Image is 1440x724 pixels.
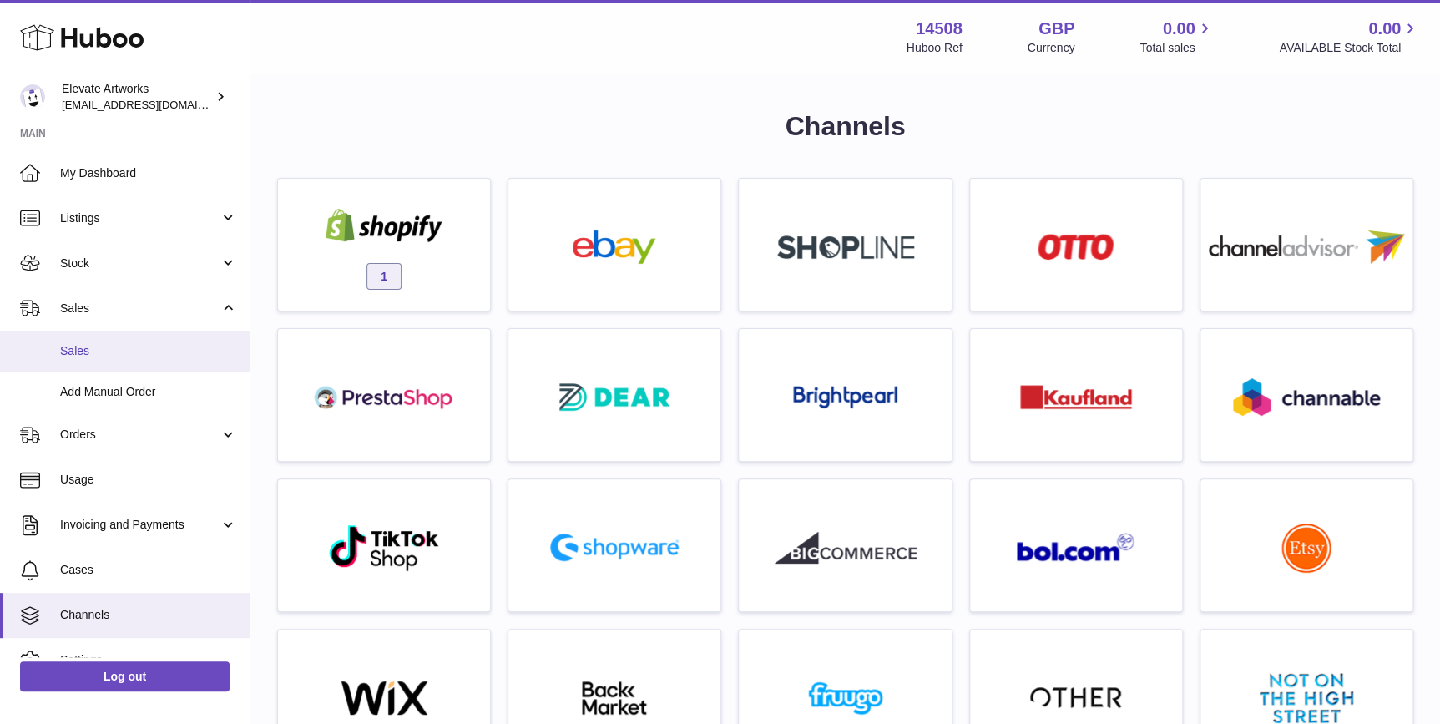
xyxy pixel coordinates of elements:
a: roseta-dear [517,337,712,453]
img: other [1030,686,1122,711]
span: Sales [60,301,220,316]
span: Invoicing and Payments [60,517,220,533]
img: roseta-prestashop [313,381,455,414]
a: shopify 1 [286,187,482,302]
span: 0.00 [1163,18,1195,40]
a: roseta-tiktokshop [286,488,482,603]
span: AVAILABLE Stock Total [1279,40,1420,56]
img: wix [313,681,455,715]
img: roseta-shopline [777,235,914,259]
img: roseta-brightpearl [793,386,897,409]
span: Cases [60,562,237,578]
span: Settings [60,652,237,668]
div: Currency [1028,40,1075,56]
img: roseta-etsy [1281,523,1331,573]
img: roseta-channel-advisor [1209,230,1404,264]
span: 0.00 [1368,18,1401,40]
a: roseta-prestashop [286,337,482,453]
div: Elevate Artworks [62,81,212,113]
span: [EMAIL_ADDRESS][DOMAIN_NAME] [62,98,245,111]
span: Orders [60,427,220,443]
img: roseta-tiktokshop [328,524,441,572]
span: Add Manual Order [60,384,237,400]
img: backmarket [543,681,685,715]
img: roseta-channable [1233,378,1380,416]
img: internalAdmin-14508@internal.huboo.com [20,84,45,109]
img: roseta-dear [554,378,675,416]
span: 1 [366,263,402,290]
img: notonthehighstreet [1260,673,1353,723]
img: shopify [313,209,455,242]
span: Channels [60,607,237,623]
strong: 14508 [916,18,963,40]
span: Sales [60,343,237,359]
a: roseta-etsy [1209,488,1404,603]
span: Total sales [1139,40,1214,56]
a: roseta-bol [978,488,1174,603]
a: Log out [20,661,230,691]
span: Stock [60,256,220,271]
span: Listings [60,210,220,226]
a: roseta-shopware [517,488,712,603]
h1: Channels [277,109,1413,144]
a: ebay [517,187,712,302]
strong: GBP [1038,18,1074,40]
a: roseta-brightpearl [747,337,942,453]
span: Usage [60,472,237,488]
img: roseta-bigcommerce [775,531,917,565]
img: roseta-shopware [543,527,685,568]
a: roseta-kaufland [978,337,1174,453]
div: Huboo Ref [907,40,963,56]
img: fruugo [775,681,917,715]
img: roseta-bol [1017,533,1135,562]
a: roseta-shopline [747,187,942,302]
img: roseta-otto [1038,234,1114,260]
a: 0.00 Total sales [1139,18,1214,56]
a: 0.00 AVAILABLE Stock Total [1279,18,1420,56]
span: My Dashboard [60,165,237,181]
img: roseta-kaufland [1020,385,1132,409]
a: roseta-otto [978,187,1174,302]
a: roseta-channable [1209,337,1404,453]
img: ebay [543,230,685,264]
a: roseta-bigcommerce [747,488,942,603]
a: roseta-channel-advisor [1209,187,1404,302]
